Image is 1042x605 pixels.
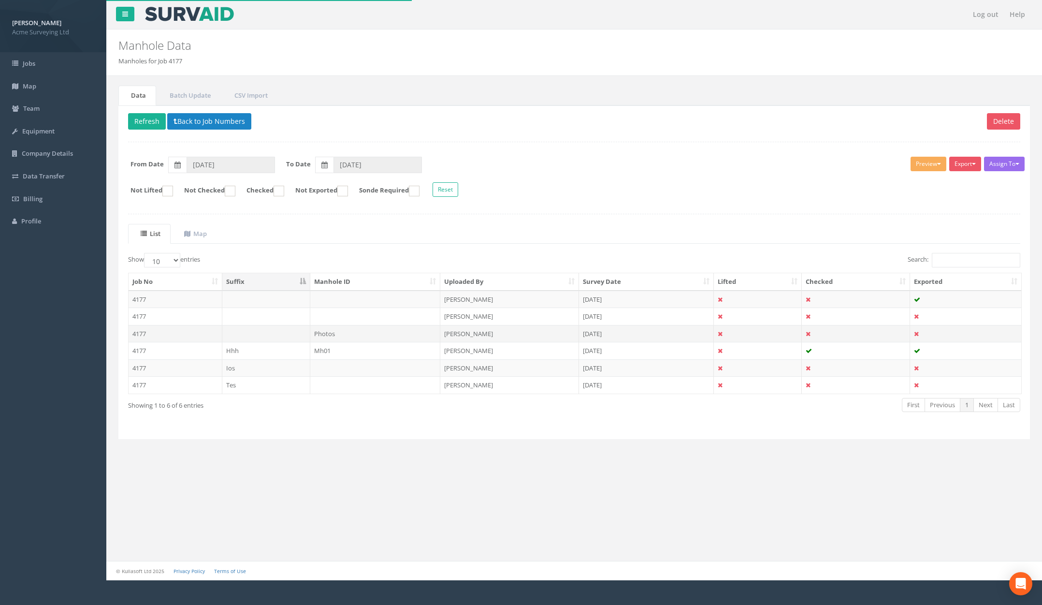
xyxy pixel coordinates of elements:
[802,273,910,291] th: Checked: activate to sort column ascending
[310,273,441,291] th: Manhole ID: activate to sort column ascending
[222,359,310,377] td: Ios
[987,113,1020,130] button: Delete
[157,86,221,105] a: Batch Update
[22,127,55,135] span: Equipment
[23,82,36,90] span: Map
[222,273,310,291] th: Suffix: activate to sort column descending
[440,291,579,308] td: [PERSON_NAME]
[172,224,217,244] a: Map
[23,59,35,68] span: Jobs
[141,229,160,238] uib-tab-heading: List
[23,194,43,203] span: Billing
[130,160,164,169] label: From Date
[440,376,579,394] td: [PERSON_NAME]
[714,273,802,291] th: Lifted: activate to sort column ascending
[21,217,41,225] span: Profile
[128,253,200,267] label: Show entries
[333,157,422,173] input: To Date
[12,16,94,36] a: [PERSON_NAME] Acme Surveying Ltd
[118,39,876,52] h2: Manhole Data
[129,308,222,325] td: 4177
[579,291,714,308] td: [DATE]
[22,149,73,158] span: Company Details
[310,325,441,342] td: Photos
[349,186,420,196] label: Sonde Required
[129,291,222,308] td: 4177
[118,86,156,105] a: Data
[440,342,579,359] td: [PERSON_NAME]
[128,397,492,410] div: Showing 1 to 6 of 6 entries
[579,376,714,394] td: [DATE]
[984,157,1025,171] button: Assign To
[129,359,222,377] td: 4177
[910,273,1021,291] th: Exported: activate to sort column ascending
[310,342,441,359] td: Mh01
[973,398,998,412] a: Next
[579,359,714,377] td: [DATE]
[23,172,65,180] span: Data Transfer
[144,253,180,267] select: Showentries
[960,398,974,412] a: 1
[129,273,222,291] th: Job No: activate to sort column ascending
[128,113,166,130] button: Refresh
[286,160,311,169] label: To Date
[911,157,946,171] button: Preview
[440,308,579,325] td: [PERSON_NAME]
[433,182,458,197] button: Reset
[121,186,173,196] label: Not Lifted
[998,398,1020,412] a: Last
[184,229,207,238] uib-tab-heading: Map
[902,398,925,412] a: First
[116,568,164,575] small: © Kullasoft Ltd 2025
[440,273,579,291] th: Uploaded By: activate to sort column ascending
[129,342,222,359] td: 4177
[925,398,960,412] a: Previous
[222,342,310,359] td: Hhh
[579,342,714,359] td: [DATE]
[174,186,235,196] label: Not Checked
[129,325,222,342] td: 4177
[579,308,714,325] td: [DATE]
[222,376,310,394] td: Tes
[237,186,284,196] label: Checked
[579,273,714,291] th: Survey Date: activate to sort column ascending
[167,113,251,130] button: Back to Job Numbers
[23,104,40,113] span: Team
[187,157,275,173] input: From Date
[286,186,348,196] label: Not Exported
[214,568,246,575] a: Terms of Use
[118,57,182,66] li: Manholes for Job 4177
[174,568,205,575] a: Privacy Policy
[440,359,579,377] td: [PERSON_NAME]
[579,325,714,342] td: [DATE]
[1009,572,1032,595] div: Open Intercom Messenger
[12,18,61,27] strong: [PERSON_NAME]
[908,253,1020,267] label: Search:
[222,86,278,105] a: CSV Import
[932,253,1020,267] input: Search:
[128,224,171,244] a: List
[949,157,981,171] button: Export
[440,325,579,342] td: [PERSON_NAME]
[12,28,94,37] span: Acme Surveying Ltd
[129,376,222,394] td: 4177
